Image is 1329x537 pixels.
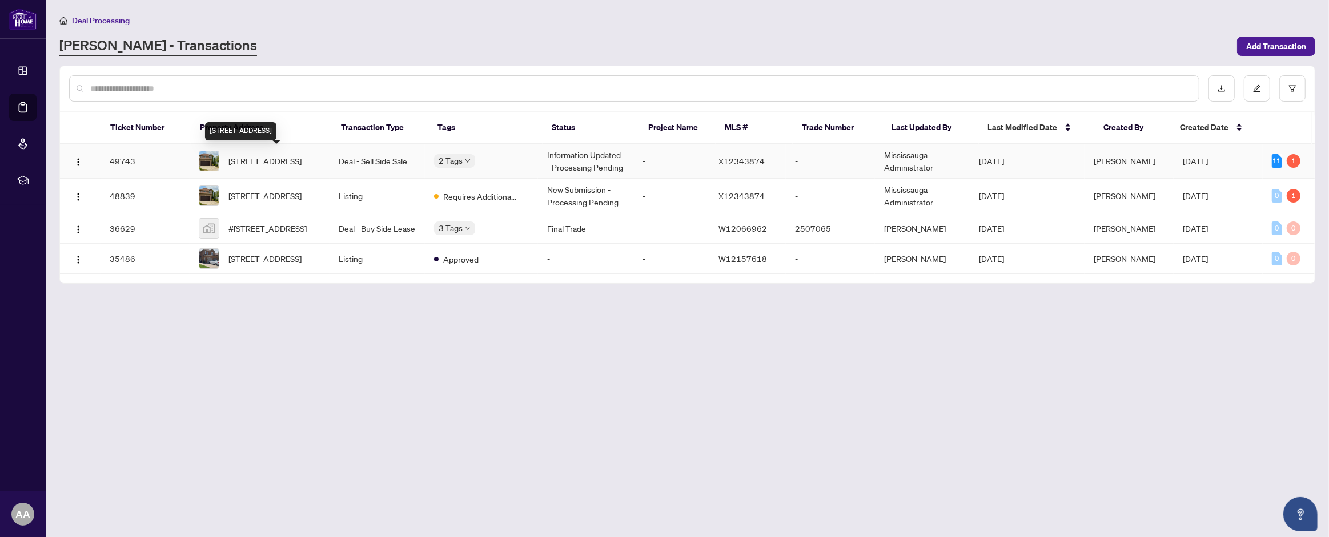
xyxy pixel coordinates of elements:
[1287,221,1300,235] div: 0
[330,244,425,274] td: Listing
[443,190,517,203] span: Requires Additional Docs
[1183,223,1208,233] span: [DATE]
[988,121,1058,134] span: Last Modified Date
[1283,497,1318,531] button: Open asap
[330,179,425,213] td: Listing
[979,223,1005,233] span: [DATE]
[228,222,307,235] span: #[STREET_ADDRESS]
[228,189,302,202] span: [STREET_ADDRESS]
[1272,252,1282,265] div: 0
[979,191,1005,201] span: [DATE]
[15,506,30,522] span: AA
[786,179,875,213] td: -
[101,144,190,179] td: 49743
[538,213,633,244] td: Final Trade
[543,112,639,144] th: Status
[101,112,191,144] th: Ticket Number
[205,122,276,140] div: [STREET_ADDRESS]
[633,179,710,213] td: -
[1253,84,1261,92] span: edit
[465,225,471,231] span: down
[439,221,463,235] span: 3 Tags
[538,144,633,179] td: Information Updated - Processing Pending
[1208,75,1235,102] button: download
[1287,252,1300,265] div: 0
[228,252,302,265] span: [STREET_ADDRESS]
[875,179,970,213] td: Mississauga Administrator
[101,244,190,274] td: 35486
[1272,221,1282,235] div: 0
[1279,75,1306,102] button: filter
[1094,253,1155,264] span: [PERSON_NAME]
[786,144,875,179] td: -
[875,244,970,274] td: [PERSON_NAME]
[718,156,765,166] span: X12343874
[1237,37,1315,56] button: Add Transaction
[191,112,332,144] th: Property Address
[330,144,425,179] td: Deal - Sell Side Sale
[718,191,765,201] span: X12343874
[1287,154,1300,168] div: 1
[716,112,793,144] th: MLS #
[59,17,67,25] span: home
[1218,84,1226,92] span: download
[199,151,219,171] img: thumbnail-img
[538,179,633,213] td: New Submission - Processing Pending
[1181,121,1229,134] span: Created Date
[74,158,83,167] img: Logo
[1288,84,1296,92] span: filter
[979,156,1005,166] span: [DATE]
[793,112,882,144] th: Trade Number
[72,15,130,26] span: Deal Processing
[74,225,83,234] img: Logo
[228,155,302,167] span: [STREET_ADDRESS]
[1244,75,1270,102] button: edit
[1183,156,1208,166] span: [DATE]
[786,244,875,274] td: -
[633,144,710,179] td: -
[59,36,257,56] a: [PERSON_NAME] - Transactions
[1094,223,1155,233] span: [PERSON_NAME]
[1287,189,1300,203] div: 1
[428,112,543,144] th: Tags
[979,112,1094,144] th: Last Modified Date
[538,244,633,274] td: -
[875,144,970,179] td: Mississauga Administrator
[199,219,219,238] img: thumbnail-img
[633,244,710,274] td: -
[718,253,767,264] span: W12157618
[199,249,219,268] img: thumbnail-img
[718,223,767,233] span: W12066962
[1094,156,1155,166] span: [PERSON_NAME]
[1246,37,1306,55] span: Add Transaction
[639,112,716,144] th: Project Name
[1183,253,1208,264] span: [DATE]
[1183,191,1208,201] span: [DATE]
[882,112,979,144] th: Last Updated By
[69,152,87,170] button: Logo
[199,186,219,205] img: thumbnail-img
[74,255,83,264] img: Logo
[1171,112,1261,144] th: Created Date
[74,192,83,201] img: Logo
[1094,191,1155,201] span: [PERSON_NAME]
[465,158,471,164] span: down
[633,213,710,244] td: -
[1272,154,1282,168] div: 11
[875,213,970,244] td: [PERSON_NAME]
[332,112,428,144] th: Transaction Type
[69,249,87,268] button: Logo
[9,9,37,30] img: logo
[101,213,190,244] td: 36629
[101,179,190,213] td: 48839
[330,213,425,244] td: Deal - Buy Side Lease
[439,154,463,167] span: 2 Tags
[979,253,1005,264] span: [DATE]
[1094,112,1171,144] th: Created By
[69,187,87,205] button: Logo
[1272,189,1282,203] div: 0
[443,253,479,265] span: Approved
[786,213,875,244] td: 2507065
[69,219,87,237] button: Logo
